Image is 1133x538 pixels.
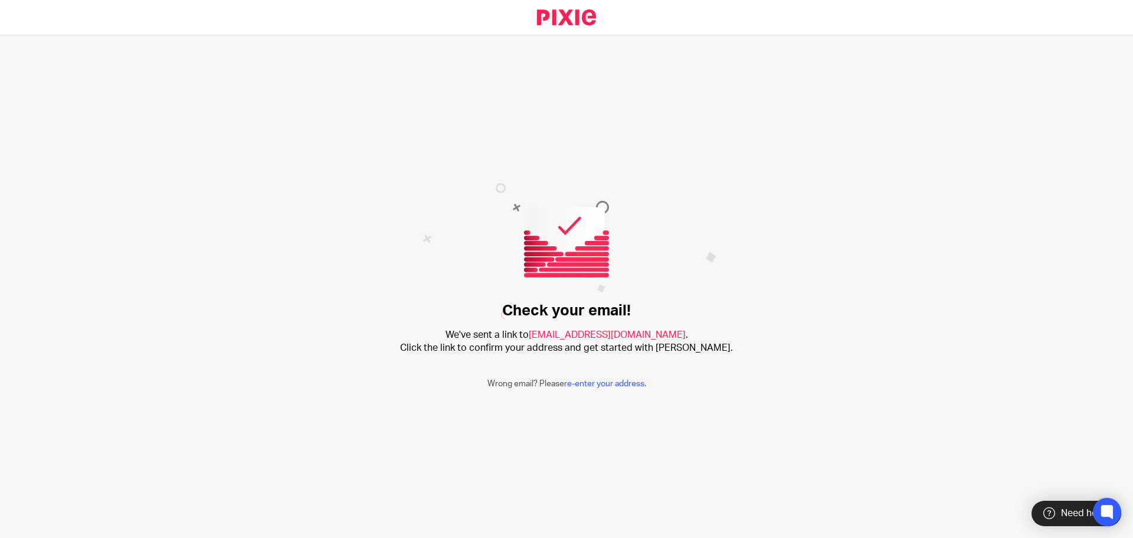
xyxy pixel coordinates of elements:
[564,380,644,388] a: re-enter your address
[423,183,716,319] img: Confirm email image
[400,329,733,354] h2: We've sent a link to . Click the link to confirm your address and get started with [PERSON_NAME].
[529,330,686,340] span: [EMAIL_ADDRESS][DOMAIN_NAME]
[487,378,646,390] p: Wrong email? Please .
[502,302,631,320] h1: Check your email!
[1032,501,1121,526] div: Need help?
